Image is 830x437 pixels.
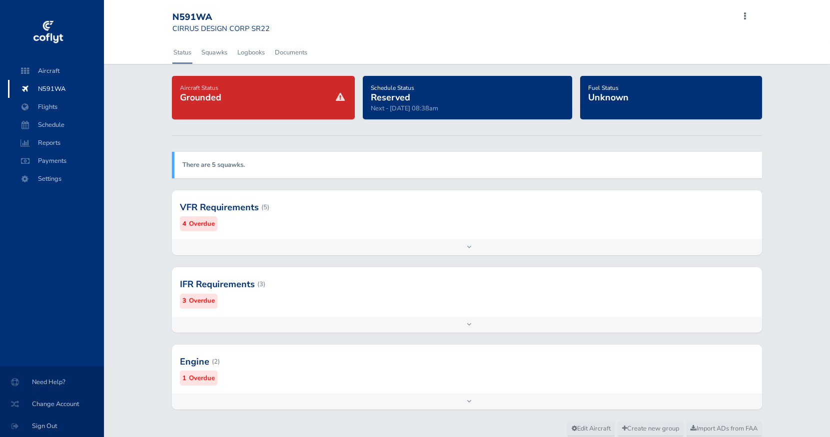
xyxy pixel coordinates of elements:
[180,91,221,103] span: Grounded
[371,104,438,113] span: Next - [DATE] 08:38am
[18,152,94,170] span: Payments
[182,160,245,169] a: There are 5 squawks.
[588,84,619,92] span: Fuel Status
[371,81,414,104] a: Schedule StatusReserved
[622,424,679,433] span: Create new group
[691,424,758,433] span: Import ADs from FAA
[200,41,228,63] a: Squawks
[236,41,266,63] a: Logbooks
[172,23,270,33] small: CIRRUS DESIGN CORP SR22
[18,80,94,98] span: N591WA
[18,62,94,80] span: Aircraft
[189,219,215,229] small: Overdue
[686,422,762,437] a: Import ADs from FAA
[31,17,64,47] img: coflyt logo
[18,170,94,188] span: Settings
[274,41,308,63] a: Documents
[588,91,629,103] span: Unknown
[189,296,215,306] small: Overdue
[172,12,270,23] div: N591WA
[18,134,94,152] span: Reports
[618,422,684,437] a: Create new group
[18,116,94,134] span: Schedule
[12,373,92,391] span: Need Help?
[18,98,94,116] span: Flights
[371,84,414,92] span: Schedule Status
[180,84,218,92] span: Aircraft Status
[12,395,92,413] span: Change Account
[172,41,192,63] a: Status
[189,373,215,384] small: Overdue
[371,91,410,103] span: Reserved
[567,422,615,437] a: Edit Aircraft
[12,417,92,435] span: Sign Out
[572,424,611,433] span: Edit Aircraft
